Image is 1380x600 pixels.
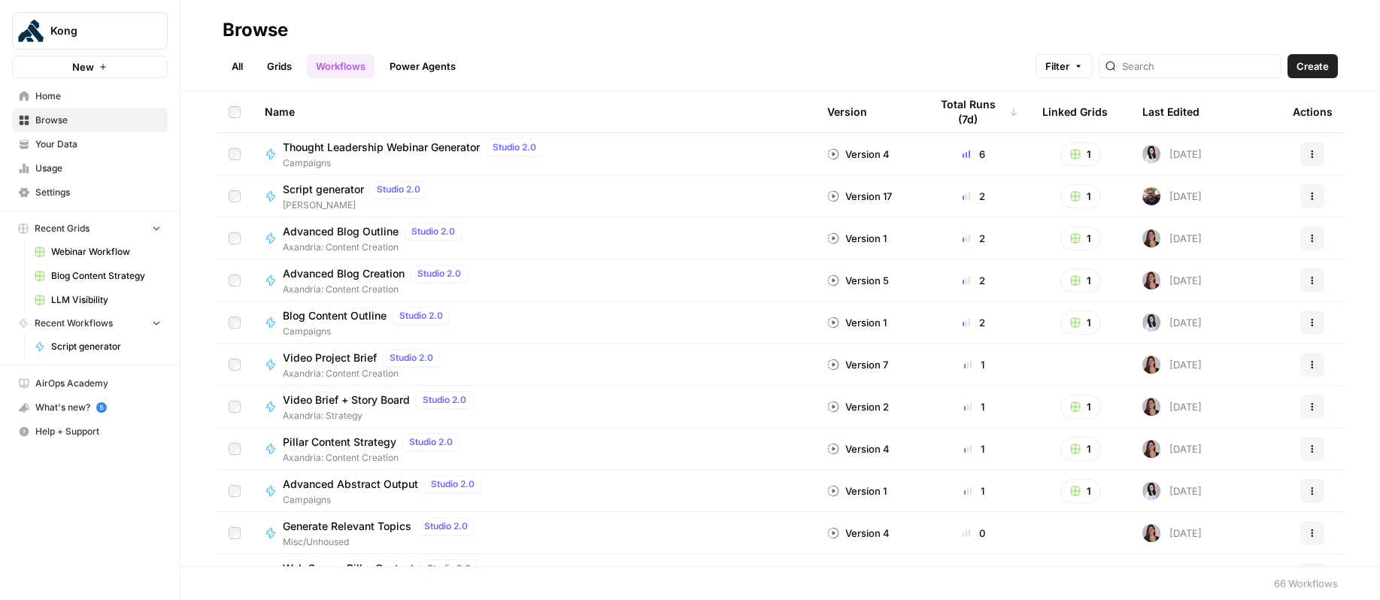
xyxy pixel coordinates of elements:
[1042,91,1108,132] div: Linked Grids
[50,23,141,38] span: Kong
[1060,311,1101,335] button: 1
[827,483,887,498] div: Version 1
[411,225,455,238] span: Studio 2.0
[283,392,410,408] span: Video Brief + Story Board
[35,317,113,330] span: Recent Workflows
[265,391,803,423] a: Video Brief + Story BoardStudio 2.0Axandria: Strategy
[1142,229,1160,247] img: sxi2uv19sgqy0h2kayksa05wk9fr
[51,269,161,283] span: Blog Content Strategy
[1142,356,1202,374] div: [DATE]
[1122,59,1275,74] input: Search
[28,264,168,288] a: Blog Content Strategy
[12,132,168,156] a: Your Data
[283,156,549,170] span: Campaigns
[827,526,890,541] div: Version 4
[28,335,168,359] a: Script generator
[1142,271,1160,289] img: sxi2uv19sgqy0h2kayksa05wk9fr
[283,535,481,549] span: Misc/Unhoused
[258,54,301,78] a: Grids
[1060,479,1101,503] button: 1
[283,350,377,365] span: Video Project Brief
[12,395,168,420] button: What's new? 5
[265,349,803,380] a: Video Project BriefStudio 2.0Axandria: Content Creation
[1142,566,1202,584] div: [DATE]
[930,273,1018,288] div: 2
[827,189,892,204] div: Version 17
[424,520,468,533] span: Studio 2.0
[35,89,161,103] span: Home
[283,451,466,465] span: Axandria: Content Creation
[265,138,803,170] a: Thought Leadership Webinar GeneratorStudio 2.0Campaigns
[223,54,252,78] a: All
[265,180,803,212] a: Script generatorStudio 2.0[PERSON_NAME]
[1142,398,1202,416] div: [DATE]
[827,441,890,456] div: Version 4
[265,91,803,132] div: Name
[1060,395,1101,419] button: 1
[1142,566,1160,584] img: sxi2uv19sgqy0h2kayksa05wk9fr
[265,223,803,254] a: Advanced Blog OutlineStudio 2.0Axandria: Content Creation
[51,293,161,307] span: LLM Visibility
[17,17,44,44] img: Kong Logo
[12,312,168,335] button: Recent Workflows
[930,357,1018,372] div: 1
[1060,142,1101,166] button: 1
[1142,187,1160,205] img: i1lzxaatsuxlpuwa4cydz74c39do
[399,309,443,323] span: Studio 2.0
[283,182,364,197] span: Script generator
[1060,184,1101,208] button: 1
[1142,314,1160,332] img: hq1qa3gmv63m2xr2geduv4xh6pr9
[35,114,161,127] span: Browse
[12,180,168,205] a: Settings
[283,140,480,155] span: Thought Leadership Webinar Generator
[1142,398,1160,416] img: sxi2uv19sgqy0h2kayksa05wk9fr
[265,517,803,549] a: Generate Relevant TopicsStudio 2.0Misc/Unhoused
[1142,440,1160,458] img: sxi2uv19sgqy0h2kayksa05wk9fr
[265,433,803,465] a: Pillar Content StrategyStudio 2.0Axandria: Content Creation
[930,526,1018,541] div: 0
[35,425,161,438] span: Help + Support
[381,54,465,78] a: Power Agents
[72,59,94,74] span: New
[283,561,414,576] span: Web Scrape Pillar Content
[427,562,471,575] span: Studio 2.0
[827,357,888,372] div: Version 7
[96,402,107,413] a: 5
[1274,576,1338,591] div: 66 Workflows
[283,224,399,239] span: Advanced Blog Outline
[1142,482,1202,500] div: [DATE]
[12,56,168,78] button: New
[307,54,375,78] a: Workflows
[1142,145,1160,163] img: hq1qa3gmv63m2xr2geduv4xh6pr9
[223,18,288,42] div: Browse
[930,483,1018,498] div: 1
[827,399,889,414] div: Version 2
[35,186,161,199] span: Settings
[283,409,479,423] span: Axandria: Strategy
[12,371,168,395] a: AirOps Academy
[28,288,168,312] a: LLM Visibility
[930,399,1018,414] div: 1
[35,222,89,235] span: Recent Grids
[12,156,168,180] a: Usage
[1060,437,1101,461] button: 1
[265,307,803,338] a: Blog Content OutlineStudio 2.0Campaigns
[35,377,161,390] span: AirOps Academy
[431,477,475,491] span: Studio 2.0
[51,245,161,259] span: Webinar Workflow
[377,183,420,196] span: Studio 2.0
[1142,524,1202,542] div: [DATE]
[283,241,468,254] span: Axandria: Content Creation
[930,91,1018,132] div: Total Runs (7d)
[1142,91,1200,132] div: Last Edited
[1142,524,1160,542] img: sxi2uv19sgqy0h2kayksa05wk9fr
[51,340,161,353] span: Script generator
[283,325,456,338] span: Campaigns
[1297,59,1329,74] span: Create
[1142,271,1202,289] div: [DATE]
[28,240,168,264] a: Webinar Workflow
[1287,54,1338,78] button: Create
[827,231,887,246] div: Version 1
[390,351,433,365] span: Studio 2.0
[99,404,103,411] text: 5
